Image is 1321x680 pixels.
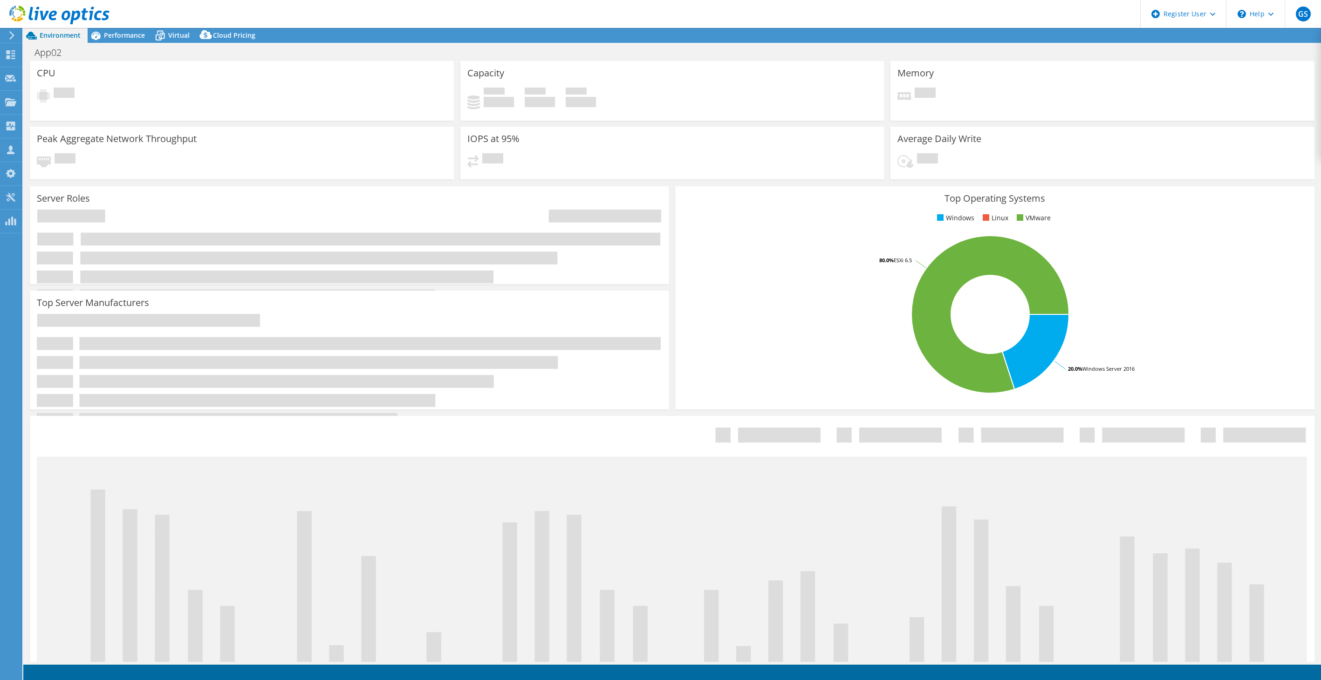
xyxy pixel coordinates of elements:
[37,68,55,78] h3: CPU
[1068,365,1082,372] tspan: 20.0%
[1296,7,1311,21] span: GS
[37,193,90,204] h3: Server Roles
[897,134,981,144] h3: Average Daily Write
[55,153,75,166] span: Pending
[915,88,936,100] span: Pending
[917,153,938,166] span: Pending
[37,134,197,144] h3: Peak Aggregate Network Throughput
[482,153,503,166] span: Pending
[484,97,514,107] h4: 0 GiB
[104,31,145,40] span: Performance
[935,213,974,223] li: Windows
[54,88,75,100] span: Pending
[1238,10,1246,18] svg: \n
[566,97,596,107] h4: 0 GiB
[525,97,555,107] h4: 0 GiB
[682,193,1307,204] h3: Top Operating Systems
[467,134,520,144] h3: IOPS at 95%
[525,88,546,97] span: Free
[1082,365,1135,372] tspan: Windows Server 2016
[37,298,149,308] h3: Top Server Manufacturers
[168,31,190,40] span: Virtual
[484,88,505,97] span: Used
[467,68,504,78] h3: Capacity
[1014,213,1051,223] li: VMware
[213,31,255,40] span: Cloud Pricing
[897,68,934,78] h3: Memory
[879,257,894,264] tspan: 80.0%
[894,257,912,264] tspan: ESXi 6.5
[566,88,587,97] span: Total
[980,213,1008,223] li: Linux
[40,31,81,40] span: Environment
[30,48,76,58] h1: App02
